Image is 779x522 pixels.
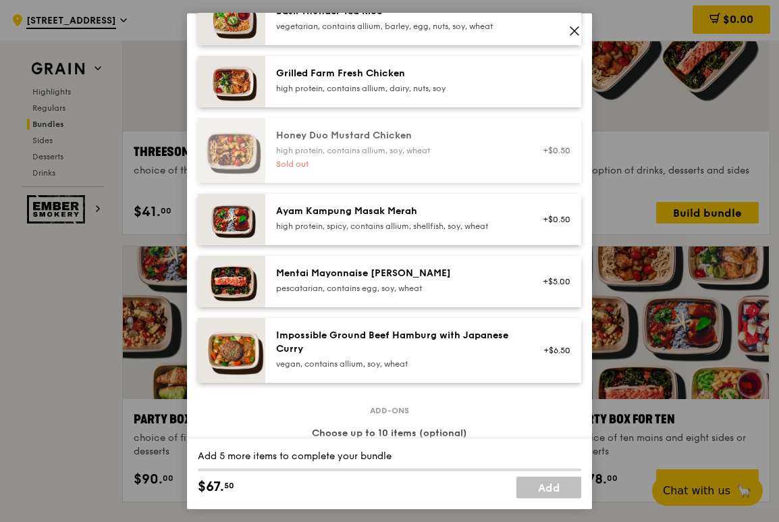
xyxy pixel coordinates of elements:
[198,55,265,107] img: daily_normal_HORZ-Grilled-Farm-Fresh-Chicken.jpg
[276,358,518,369] div: vegan, contains allium, soy, wheat
[276,328,518,355] div: Impossible Ground Beef Hamburg with Japanese Curry
[198,450,581,463] div: Add 5 more items to complete your bundle
[198,118,265,182] img: daily_normal_Honey_Duo_Mustard_Chicken__Horizontal_.jpg
[198,426,581,440] div: Choose up to 10 items (optional)
[276,204,518,217] div: Ayam Kampung Masak Merah
[535,213,570,224] div: +$0.50
[535,276,570,286] div: +$5.00
[276,20,518,31] div: vegetarian, contains allium, barley, egg, nuts, soy, wheat
[276,282,518,293] div: pescatarian, contains egg, soy, wheat
[276,145,518,155] div: high protein, contains allium, soy, wheat
[516,477,581,498] a: Add
[535,344,570,355] div: +$6.50
[198,317,265,382] img: daily_normal_HORZ-Impossible-Hamburg-With-Japanese-Curry.jpg
[276,220,518,231] div: high protein, spicy, contains allium, shellfish, soy, wheat
[276,158,518,169] div: Sold out
[276,128,518,142] div: Honey Duo Mustard Chicken
[276,266,518,280] div: Mentai Mayonnaise [PERSON_NAME]
[224,480,234,491] span: 50
[535,145,570,155] div: +$0.50
[198,255,265,307] img: daily_normal_Mentai-Mayonnaise-Aburi-Salmon-HORZ.jpg
[276,66,518,80] div: Grilled Farm Fresh Chicken
[198,193,265,244] img: daily_normal_Ayam_Kampung_Masak_Merah_Horizontal_.jpg
[365,404,414,415] span: Add-ons
[198,477,224,497] span: $67.
[276,82,518,93] div: high protein, contains allium, dairy, nuts, soy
